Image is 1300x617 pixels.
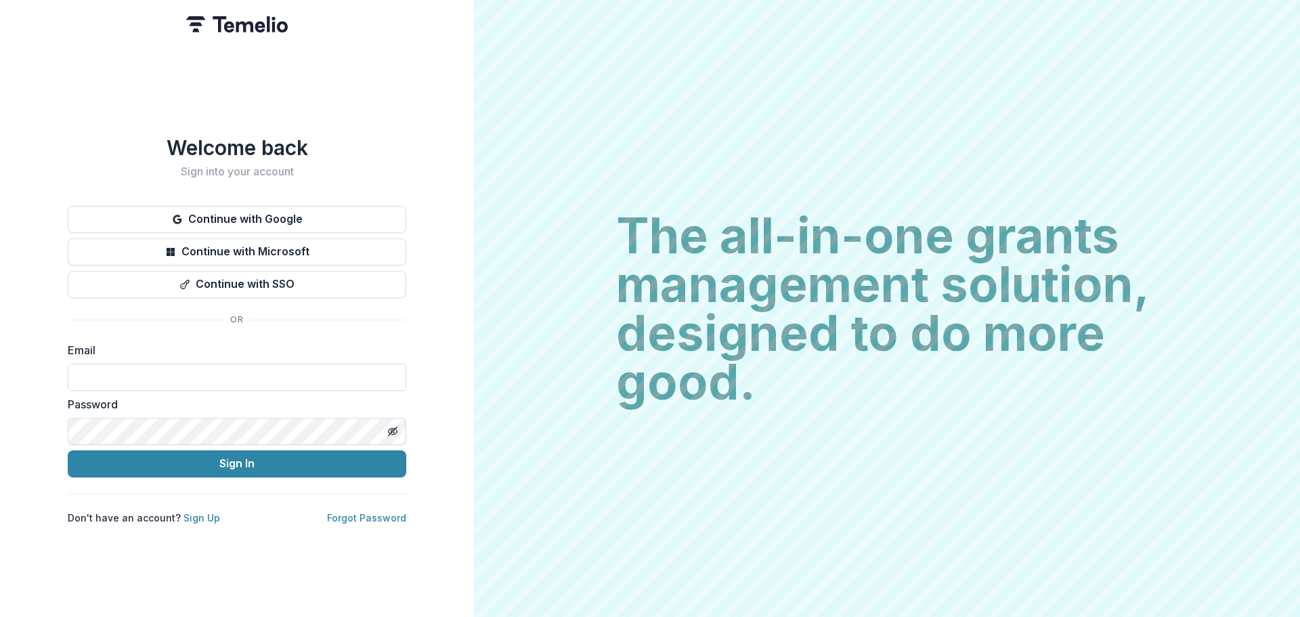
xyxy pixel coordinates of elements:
a: Forgot Password [327,512,406,524]
button: Continue with Google [68,206,406,233]
button: Continue with Microsoft [68,238,406,265]
button: Continue with SSO [68,271,406,298]
img: Temelio [186,16,288,33]
a: Sign Up [183,512,220,524]
h2: Sign into your account [68,165,406,178]
h1: Welcome back [68,135,406,160]
p: Don't have an account? [68,511,220,525]
button: Toggle password visibility [382,421,404,442]
label: Email [68,342,398,358]
label: Password [68,396,398,412]
button: Sign In [68,450,406,477]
